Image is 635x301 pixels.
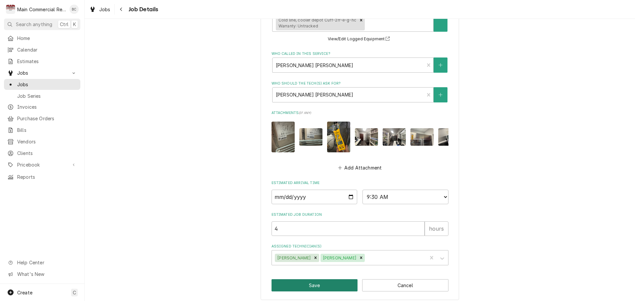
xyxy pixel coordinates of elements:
span: Ctrl [60,21,68,28]
div: Remove Parker Gilbert [358,254,365,262]
span: Home [17,35,77,42]
button: Search anythingCtrlK [4,19,80,30]
a: Bills [4,125,80,135]
div: Remove [object Object] [358,10,365,30]
a: Jobs [4,79,80,90]
div: BC [69,5,79,14]
div: Attachments [272,110,448,172]
span: Cold line, cooler depot Cuff-2rr-e-g-hc Warranty: Untracked [278,18,356,28]
button: Cancel [362,279,448,291]
a: Go to Jobs [4,67,80,78]
span: ( if any ) [299,111,311,115]
label: Who should the tech(s) ask for? [272,81,448,86]
img: nPhYFrz8QWmwF1z1Si1H [383,128,406,146]
a: Purchase Orders [4,113,80,124]
label: Estimated Job Duration [272,212,448,217]
img: DrM8uTpUQgic55LcYRlc [355,128,378,146]
svg: Create New Contact [439,93,443,97]
svg: Create New Contact [439,63,443,67]
img: tIlEe6FrS6GWKT3PL8So [438,128,461,146]
button: Add Attachment [337,163,383,172]
div: Estimated Arrival Time [272,180,448,204]
label: Who called in this service? [272,51,448,56]
span: Create [17,290,32,295]
span: Bills [17,127,77,133]
img: VZ9lEyEYSGbvcKbua8Rm [272,122,295,152]
a: Go to Pricebook [4,159,80,170]
span: Jobs [99,6,110,13]
button: Create New Contact [434,87,447,102]
a: Estimates [4,56,80,67]
a: Invoices [4,101,80,112]
span: C [73,289,76,296]
div: hours [425,221,448,236]
span: Jobs [17,81,77,88]
a: Home [4,33,80,44]
div: Estimated Job Duration [272,212,448,236]
span: Search anything [16,21,52,28]
button: Save [272,279,358,291]
span: Invoices [17,103,77,110]
a: Clients [4,148,80,159]
div: M [6,5,15,14]
a: Reports [4,171,80,182]
label: Assigned Technician(s) [272,244,448,249]
a: Job Series [4,91,80,101]
a: Go to Help Center [4,257,80,268]
div: Button Group Row [272,279,448,291]
button: View/Edit Logged Equipment [327,35,393,43]
span: What's New [17,271,76,278]
img: RIX5S8SSZanFrBFqsUjw [299,128,322,146]
div: Bookkeeper Main Commercial's Avatar [69,5,79,14]
div: Who called in this service? [272,51,448,73]
div: Who should the tech(s) ask for? [272,81,448,102]
div: Main Commercial Refrigeration Service [17,6,66,13]
span: Job Series [17,93,77,99]
span: K [73,21,76,28]
span: Job Details [127,5,158,14]
a: Go to What's New [4,269,80,280]
div: Main Commercial Refrigeration Service's Avatar [6,5,15,14]
button: Create New Contact [434,57,447,73]
select: Time Select [362,190,448,204]
div: Assigned Technician(s) [272,244,448,265]
span: Purchase Orders [17,115,77,122]
span: Vendors [17,138,77,145]
span: Reports [17,173,77,180]
span: Pricebook [17,161,67,168]
span: Estimates [17,58,77,65]
span: Calendar [17,46,77,53]
a: Vendors [4,136,80,147]
label: Attachments [272,110,448,116]
input: Date [272,190,358,204]
img: T82duckeT2ejn2jNrg0T [410,128,434,146]
div: Button Group [272,279,448,291]
div: [PERSON_NAME] [320,254,358,262]
button: Navigate back [116,4,127,15]
label: Estimated Arrival Time [272,180,448,186]
a: Calendar [4,44,80,55]
a: Jobs [87,4,113,15]
div: Remove Caleb Gorton [312,254,319,262]
span: Clients [17,150,77,157]
div: [PERSON_NAME] [275,254,312,262]
span: Help Center [17,259,76,266]
img: sJIZ50J2Sryn1CgI3Y7K [327,122,350,152]
span: Jobs [17,69,67,76]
